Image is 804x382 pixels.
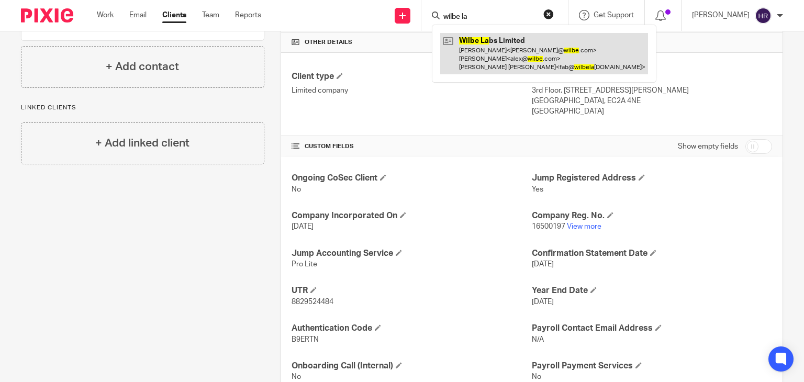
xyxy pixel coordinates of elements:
label: Show empty fields [678,141,738,152]
img: svg%3E [755,7,772,24]
h4: Jump Registered Address [532,173,772,184]
h4: + Add linked client [95,135,189,151]
h4: + Add contact [106,59,179,75]
h4: Client type [292,71,532,82]
h4: Payroll Payment Services [532,361,772,372]
h4: CUSTOM FIELDS [292,142,532,151]
h4: Payroll Contact Email Address [532,323,772,334]
span: No [292,186,301,193]
h4: UTR [292,285,532,296]
p: Linked clients [21,104,264,112]
span: 8829524484 [292,298,333,306]
img: Pixie [21,8,73,23]
p: [GEOGRAPHIC_DATA] [532,106,772,117]
span: Other details [305,38,352,47]
a: Reports [235,10,261,20]
span: Get Support [594,12,634,19]
p: 3rd Floor, [STREET_ADDRESS][PERSON_NAME] [532,85,772,96]
a: Clients [162,10,186,20]
h4: Confirmation Statement Date [532,248,772,259]
span: B9ERTN [292,336,319,343]
h4: Onboarding Call (Internal) [292,361,532,372]
a: Email [129,10,147,20]
a: View more [567,223,601,230]
span: [DATE] [532,261,554,268]
h4: Ongoing CoSec Client [292,173,532,184]
h4: Authentication Code [292,323,532,334]
span: No [532,373,541,380]
p: Limited company [292,85,532,96]
p: [GEOGRAPHIC_DATA], EC2A 4NE [532,96,772,106]
h4: Year End Date [532,285,772,296]
button: Clear [543,9,554,19]
span: N/A [532,336,544,343]
span: [DATE] [532,298,554,306]
h4: Company Reg. No. [532,210,772,221]
a: Team [202,10,219,20]
h4: Company Incorporated On [292,210,532,221]
input: Search [442,13,537,22]
span: No [292,373,301,380]
h4: Jump Accounting Service [292,248,532,259]
span: 16500197 [532,223,565,230]
span: [DATE] [292,223,314,230]
p: [PERSON_NAME] [692,10,750,20]
a: Work [97,10,114,20]
span: Yes [532,186,543,193]
span: Pro Lite [292,261,317,268]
